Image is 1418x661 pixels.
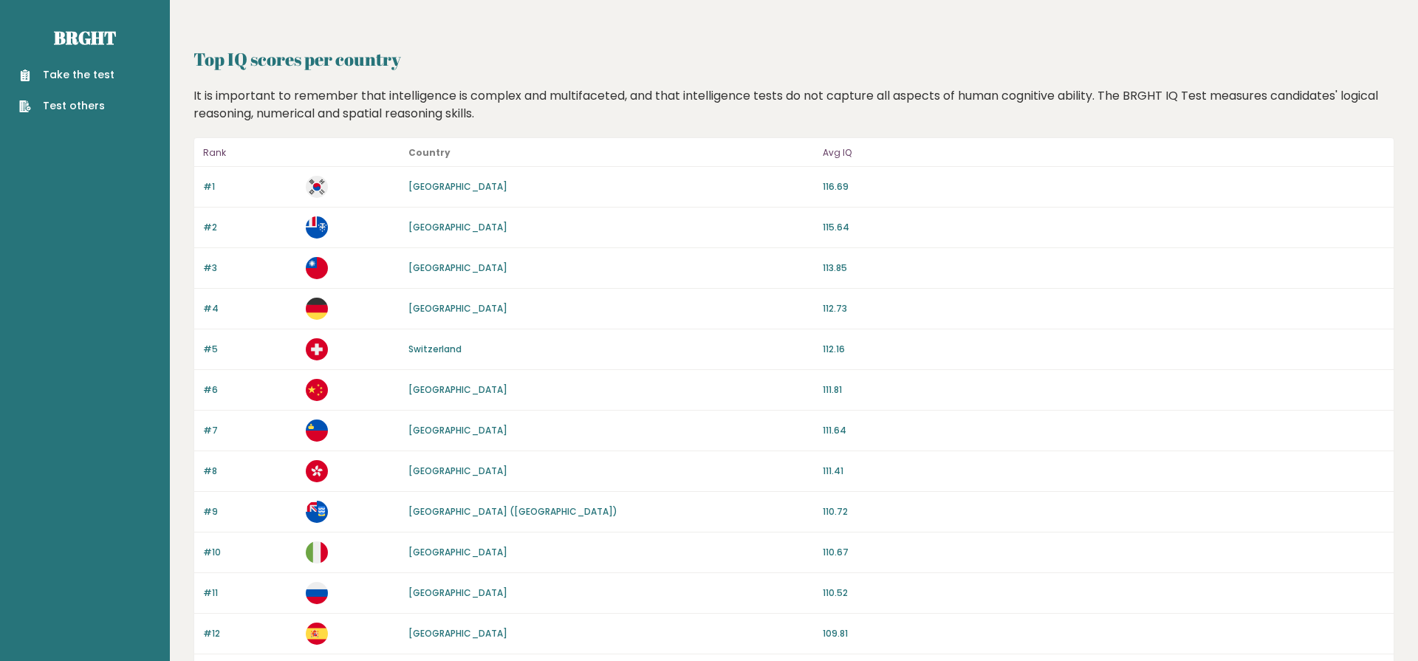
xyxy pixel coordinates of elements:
img: fk.svg [306,501,328,523]
a: [GEOGRAPHIC_DATA] [408,302,507,315]
b: Country [408,146,451,159]
a: Take the test [19,67,114,83]
p: #9 [203,505,297,518]
p: 110.52 [823,586,1385,600]
a: [GEOGRAPHIC_DATA] [408,261,507,274]
p: 109.81 [823,627,1385,640]
p: #1 [203,180,297,193]
p: 111.64 [823,424,1385,437]
p: Rank [203,144,297,162]
img: hk.svg [306,460,328,482]
p: 115.64 [823,221,1385,234]
p: 112.73 [823,302,1385,315]
p: #5 [203,343,297,356]
img: cn.svg [306,379,328,401]
p: 112.16 [823,343,1385,356]
img: ru.svg [306,582,328,604]
a: [GEOGRAPHIC_DATA] [408,424,507,436]
p: #8 [203,465,297,478]
a: Test others [19,98,114,114]
a: Brght [54,26,116,49]
h2: Top IQ scores per country [193,46,1394,72]
p: #11 [203,586,297,600]
a: [GEOGRAPHIC_DATA] [408,180,507,193]
p: Avg IQ [823,144,1385,162]
p: 111.81 [823,383,1385,397]
img: it.svg [306,541,328,564]
p: #10 [203,546,297,559]
p: #3 [203,261,297,275]
p: #2 [203,221,297,234]
p: 113.85 [823,261,1385,275]
div: It is important to remember that intelligence is complex and multifaceted, and that intelligence ... [188,87,1400,123]
p: #7 [203,424,297,437]
a: Switzerland [408,343,462,355]
a: [GEOGRAPHIC_DATA] [408,546,507,558]
p: #12 [203,627,297,640]
img: de.svg [306,298,328,320]
p: #4 [203,302,297,315]
a: [GEOGRAPHIC_DATA] [408,221,507,233]
a: [GEOGRAPHIC_DATA] [408,586,507,599]
p: 110.72 [823,505,1385,518]
p: #6 [203,383,297,397]
a: [GEOGRAPHIC_DATA] [408,627,507,640]
p: 110.67 [823,546,1385,559]
a: [GEOGRAPHIC_DATA] ([GEOGRAPHIC_DATA]) [408,505,617,518]
a: [GEOGRAPHIC_DATA] [408,465,507,477]
img: ch.svg [306,338,328,360]
img: kr.svg [306,176,328,198]
img: es.svg [306,623,328,645]
a: [GEOGRAPHIC_DATA] [408,383,507,396]
img: li.svg [306,419,328,442]
p: 116.69 [823,180,1385,193]
img: tw.svg [306,257,328,279]
p: 111.41 [823,465,1385,478]
img: tf.svg [306,216,328,239]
